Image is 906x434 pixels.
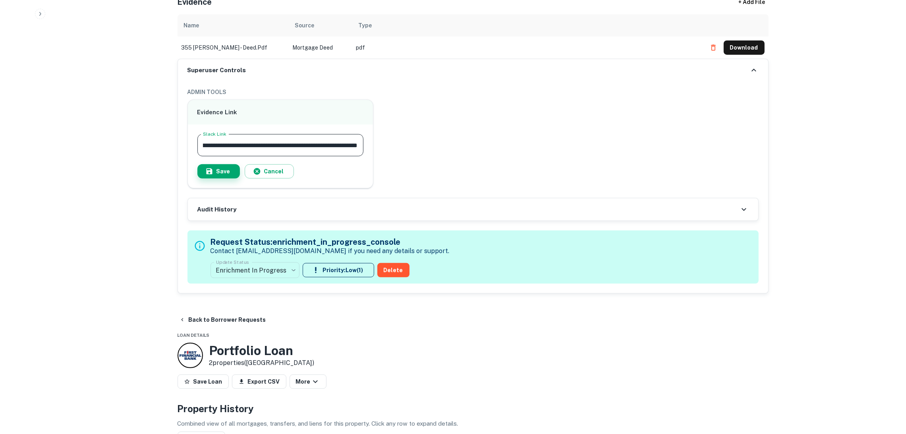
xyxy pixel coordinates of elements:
p: 2 properties ([GEOGRAPHIC_DATA]) [209,358,315,368]
th: Type [352,14,702,36]
td: pdf [352,36,702,59]
button: Delete file [706,41,721,54]
h6: ADMIN TOOLS [187,88,759,96]
button: Back to Borrower Requests [176,313,269,327]
button: Download [724,40,765,55]
label: Slack Link [203,131,226,137]
h3: Portfolio Loan [209,343,315,358]
div: Type [359,21,372,30]
button: More [290,374,326,389]
p: Contact [EMAIL_ADDRESS][DOMAIN_NAME] if you need any details or support. [211,246,450,256]
td: Mortgage Deed [289,36,352,59]
h6: Audit History [197,205,237,214]
label: Update Status [216,259,249,265]
button: Cancel [245,164,294,179]
button: Delete [377,263,410,277]
th: Name [178,14,289,36]
h6: Evidence Link [197,108,364,117]
button: Save [197,164,240,179]
div: Enrichment In Progress [211,259,299,281]
p: Combined view of all mortgages, transfers, and liens for this property. Click any row to expand d... [178,419,769,428]
button: Save Loan [178,374,229,389]
div: Source [295,21,315,30]
span: Loan Details [178,333,210,338]
th: Source [289,14,352,36]
div: Name [184,21,199,30]
button: Priority:Low(1) [303,263,374,277]
button: Export CSV [232,374,286,389]
h5: Request Status: enrichment_in_progress_console [211,236,450,248]
td: 355 [PERSON_NAME] - deed.pdf [178,36,289,59]
div: scrollable content [178,14,769,59]
h4: Property History [178,401,769,416]
h6: Superuser Controls [187,66,246,75]
iframe: Chat Widget [866,371,906,409]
